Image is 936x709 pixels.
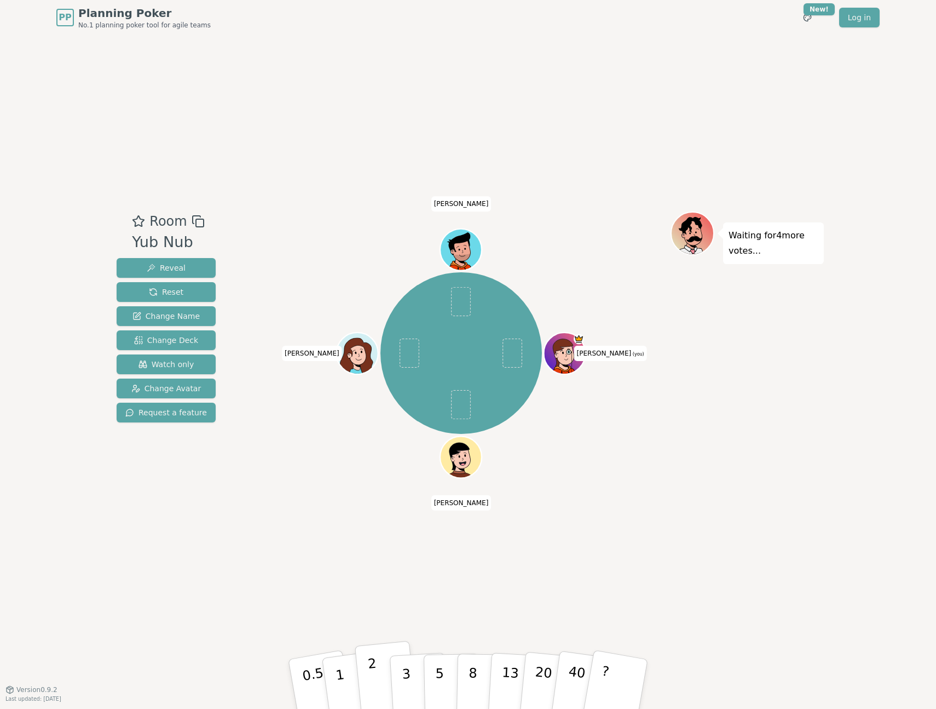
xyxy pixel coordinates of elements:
[431,495,492,510] span: Click to change your name
[132,231,204,254] div: Yub Nub
[149,211,187,231] span: Room
[117,258,216,278] button: Reveal
[147,262,186,273] span: Reveal
[117,379,216,398] button: Change Avatar
[574,346,647,361] span: Click to change your name
[431,196,492,211] span: Click to change your name
[78,21,211,30] span: No.1 planning poker tool for agile teams
[117,306,216,326] button: Change Name
[804,3,835,15] div: New!
[134,335,198,346] span: Change Deck
[839,8,880,27] a: Log in
[545,334,584,373] button: Click to change your avatar
[138,359,194,370] span: Watch only
[117,403,216,422] button: Request a feature
[78,5,211,21] span: Planning Poker
[5,696,61,702] span: Last updated: [DATE]
[798,8,817,27] button: New!
[149,287,183,298] span: Reset
[132,211,145,231] button: Add as favourite
[117,354,216,374] button: Watch only
[631,352,644,357] span: (you)
[56,5,211,30] a: PPPlanning PokerNo.1 planning poker tool for agile teams
[59,11,71,24] span: PP
[5,685,57,694] button: Version0.9.2
[729,228,818,259] p: Waiting for 4 more votes...
[131,383,201,394] span: Change Avatar
[125,407,207,418] span: Request a feature
[132,311,200,322] span: Change Name
[574,334,584,344] span: paul is the host
[117,282,216,302] button: Reset
[16,685,57,694] span: Version 0.9.2
[117,330,216,350] button: Change Deck
[282,346,342,361] span: Click to change your name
